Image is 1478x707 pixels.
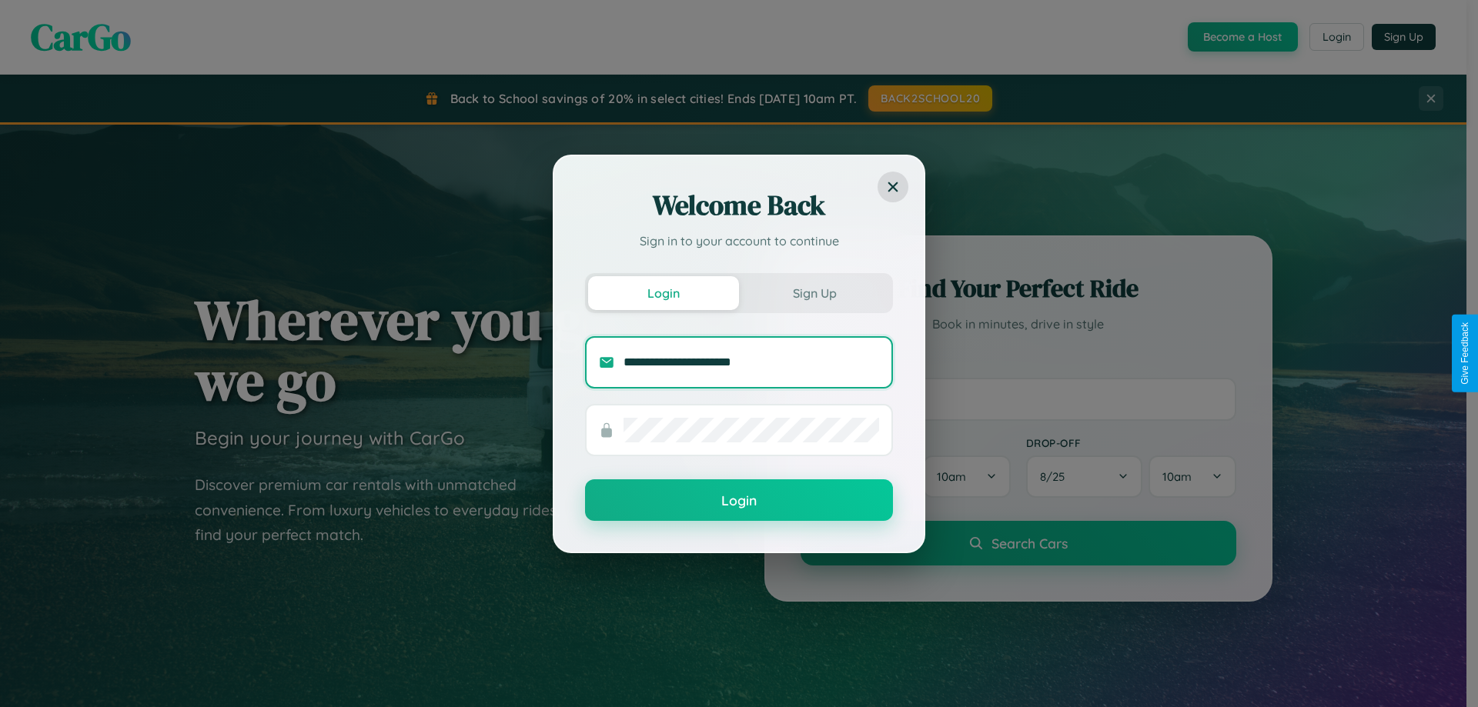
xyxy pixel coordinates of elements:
[588,276,739,310] button: Login
[585,479,893,521] button: Login
[585,232,893,250] p: Sign in to your account to continue
[739,276,890,310] button: Sign Up
[585,187,893,224] h2: Welcome Back
[1460,322,1470,385] div: Give Feedback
